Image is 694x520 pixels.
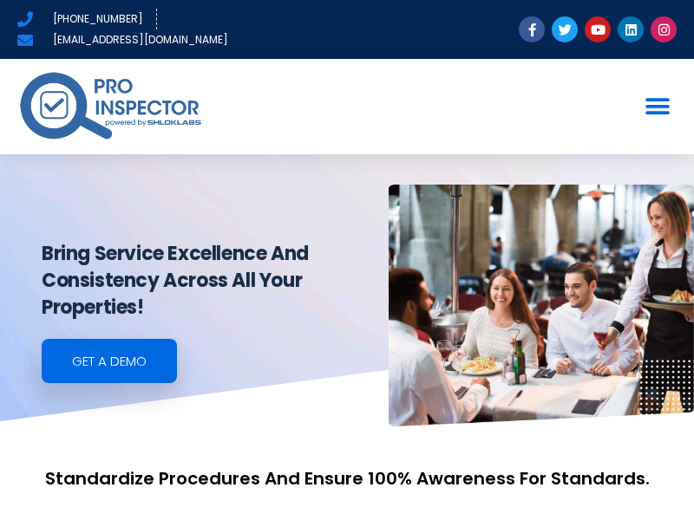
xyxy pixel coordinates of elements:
[17,68,204,145] img: pro-inspector-logo
[18,461,676,496] p: Standardize Procedures And Ensure 100% Awareness For Standards.
[17,29,228,50] a: [EMAIL_ADDRESS][DOMAIN_NAME]
[49,29,228,50] span: [EMAIL_ADDRESS][DOMAIN_NAME]
[42,241,347,321] h1: Bring service excellence and consistency across all your properties!
[72,354,147,367] span: GEt a demo
[42,339,177,383] a: GEt a demo
[49,9,143,29] span: [PHONE_NUMBER]
[389,185,694,426] img: hospitality-banner
[638,87,677,126] div: Menu Toggle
